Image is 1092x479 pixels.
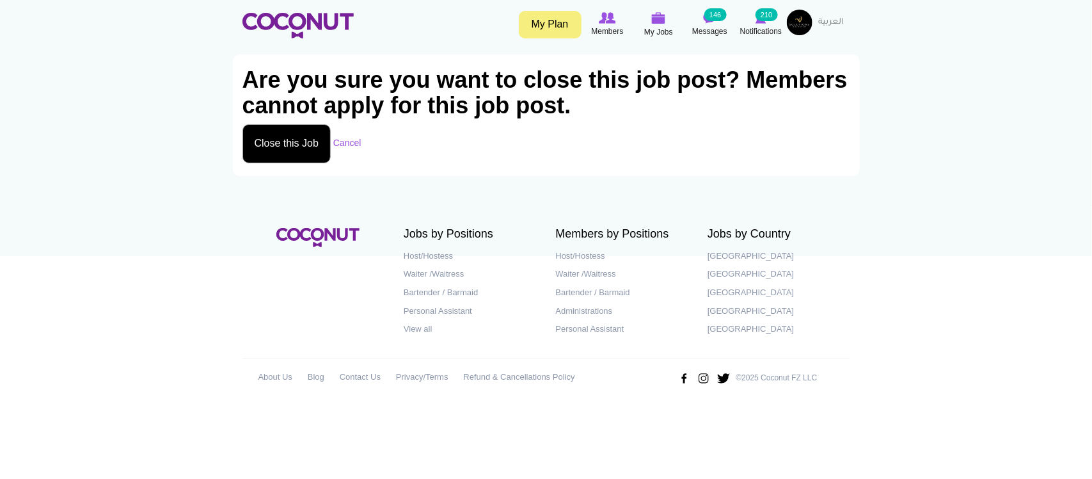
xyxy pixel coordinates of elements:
a: [GEOGRAPHIC_DATA] [708,320,841,339]
span: Notifications [740,25,782,38]
a: Blog [308,368,324,387]
a: [GEOGRAPHIC_DATA] [708,247,841,266]
img: Twitter [716,368,731,389]
a: Waiter /Waitress [556,265,689,284]
a: Personal Assistant [404,302,537,321]
a: Privacy/Terms [396,368,448,387]
small: 146 [704,8,726,21]
a: Contact Us [340,368,381,387]
a: My Jobs My Jobs [633,10,684,40]
button: Close this Job [242,124,331,163]
span: Messages [692,25,727,38]
small: 210 [756,8,777,21]
h1: Are you sure you want to close this job post? Members cannot apply for this job post. [242,61,850,124]
h2: Jobs by Positions [404,228,537,241]
a: My Plan [519,11,582,38]
a: [GEOGRAPHIC_DATA] [708,265,841,284]
a: Host/Hostess [556,247,689,266]
img: Coconut [276,228,360,247]
a: Refund & Cancellations Policy [464,368,575,387]
a: Bartender / Barmaid [404,284,537,302]
a: Messages Messages 146 [684,10,736,39]
a: [GEOGRAPHIC_DATA] [708,284,841,302]
a: Host/Hostess [404,247,537,266]
a: [GEOGRAPHIC_DATA] [708,302,841,321]
a: Administrations [556,302,689,321]
img: Notifications [756,12,766,24]
a: Waiter /Waitress [404,265,537,284]
span: Members [591,25,623,38]
a: Bartender / Barmaid [556,284,689,302]
img: Instagram [697,368,711,389]
h2: Members by Positions [556,228,689,241]
img: Browse Members [599,12,615,24]
img: Messages [704,12,716,24]
span: My Jobs [644,26,673,38]
a: View all [404,320,537,339]
img: My Jobs [652,12,666,24]
img: Facebook [677,368,691,389]
img: Home [242,13,354,38]
p: ©2025 Coconut FZ LLC [736,373,818,384]
a: Browse Members Members [582,10,633,39]
a: About Us [258,368,292,387]
a: العربية [812,10,850,35]
h2: Jobs by Country [708,228,841,241]
a: Cancel [333,138,361,148]
a: Personal Assistant [556,320,689,339]
a: Notifications Notifications 210 [736,10,787,39]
